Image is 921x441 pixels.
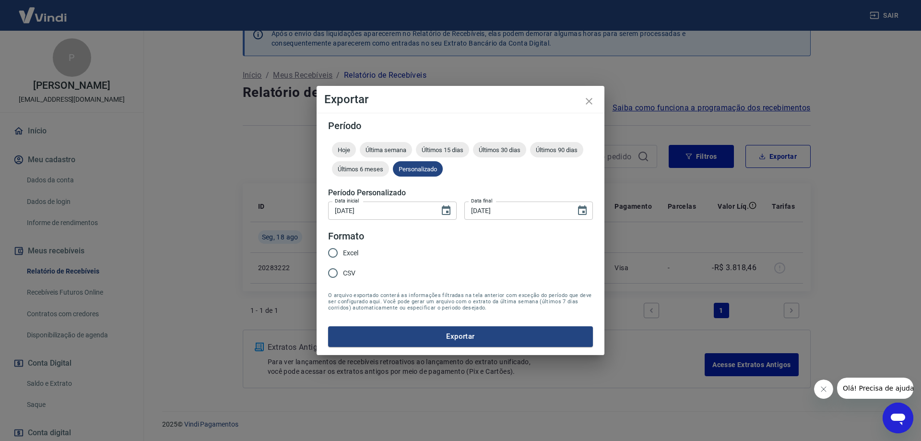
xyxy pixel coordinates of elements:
span: Últimos 6 meses [332,166,389,173]
h5: Período [328,121,593,131]
h4: Exportar [324,94,597,105]
span: Excel [343,248,358,258]
div: Últimos 90 dias [530,142,583,157]
div: Hoje [332,142,356,157]
button: Choose date, selected date is 18 de ago de 2025 [437,201,456,220]
h5: Período Personalizado [328,188,593,198]
span: Últimos 15 dias [416,146,469,154]
button: Choose date, selected date is 20 de ago de 2025 [573,201,592,220]
button: Exportar [328,326,593,346]
div: Últimos 15 dias [416,142,469,157]
span: Últimos 90 dias [530,146,583,154]
span: Última semana [360,146,412,154]
div: Últimos 30 dias [473,142,526,157]
iframe: Fechar mensagem [814,380,833,399]
span: Hoje [332,146,356,154]
div: Personalizado [393,161,443,177]
span: Olá! Precisa de ajuda? [6,7,81,14]
iframe: Mensagem da empresa [837,378,913,399]
label: Data inicial [335,197,359,204]
label: Data final [471,197,493,204]
span: O arquivo exportado conterá as informações filtradas na tela anterior com exceção do período que ... [328,292,593,311]
input: DD/MM/YYYY [328,202,433,219]
iframe: Botão para abrir a janela de mensagens [883,403,913,433]
button: close [578,90,601,113]
span: Últimos 30 dias [473,146,526,154]
span: CSV [343,268,355,278]
legend: Formato [328,229,364,243]
div: Últimos 6 meses [332,161,389,177]
span: Personalizado [393,166,443,173]
input: DD/MM/YYYY [464,202,569,219]
div: Última semana [360,142,412,157]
